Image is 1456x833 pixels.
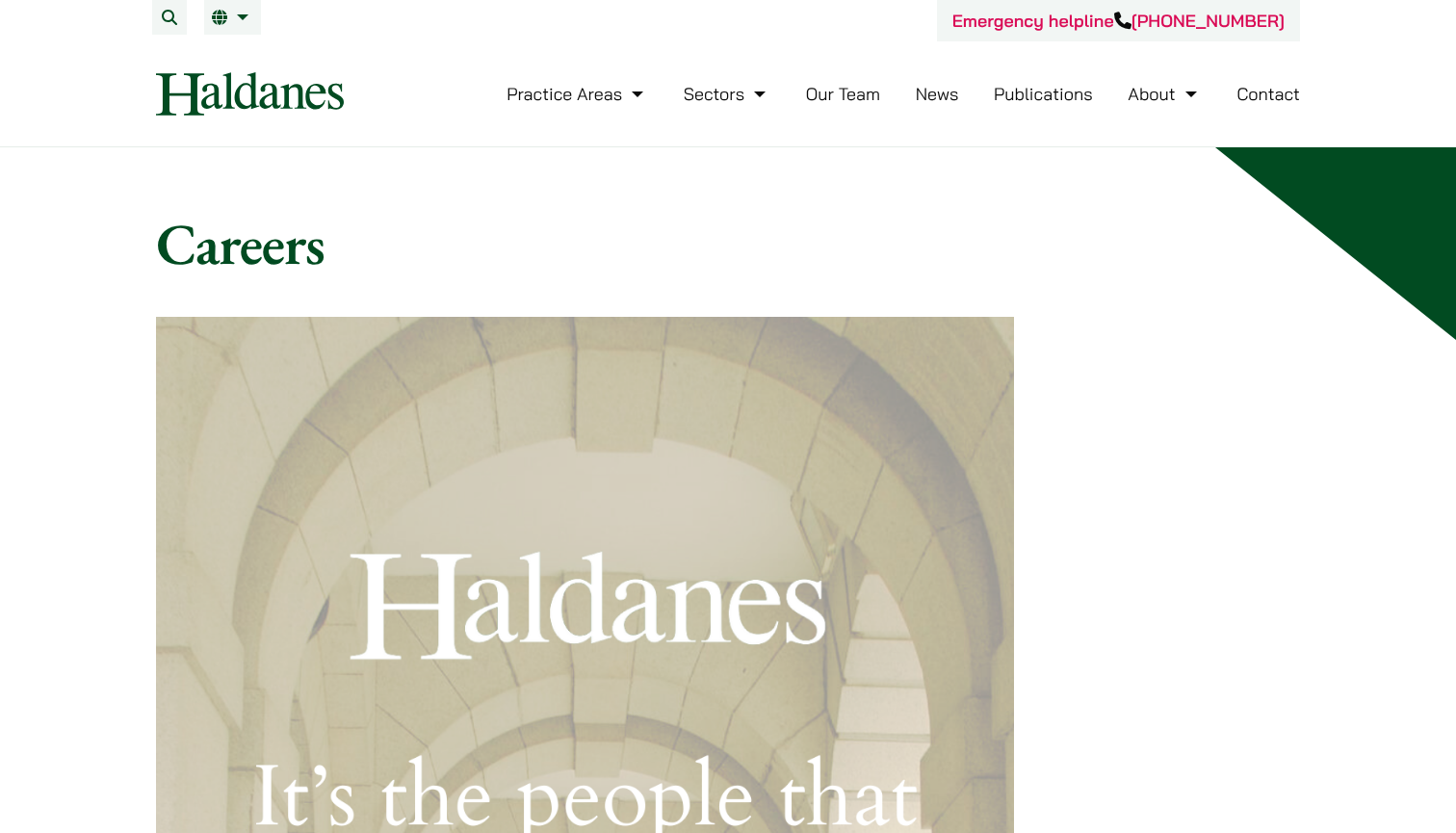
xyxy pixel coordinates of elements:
a: Contact [1236,83,1300,105]
a: Practice Areas [507,83,648,105]
a: Our Team [806,83,880,105]
a: Emergency helpline[PHONE_NUMBER] [952,10,1285,32]
img: Logo of Haldanes [156,72,344,116]
a: Publications [994,83,1093,105]
h1: Careers [156,209,1300,278]
a: Sectors [684,83,770,105]
a: About [1128,83,1201,105]
a: EN [212,10,253,25]
a: News [916,83,959,105]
